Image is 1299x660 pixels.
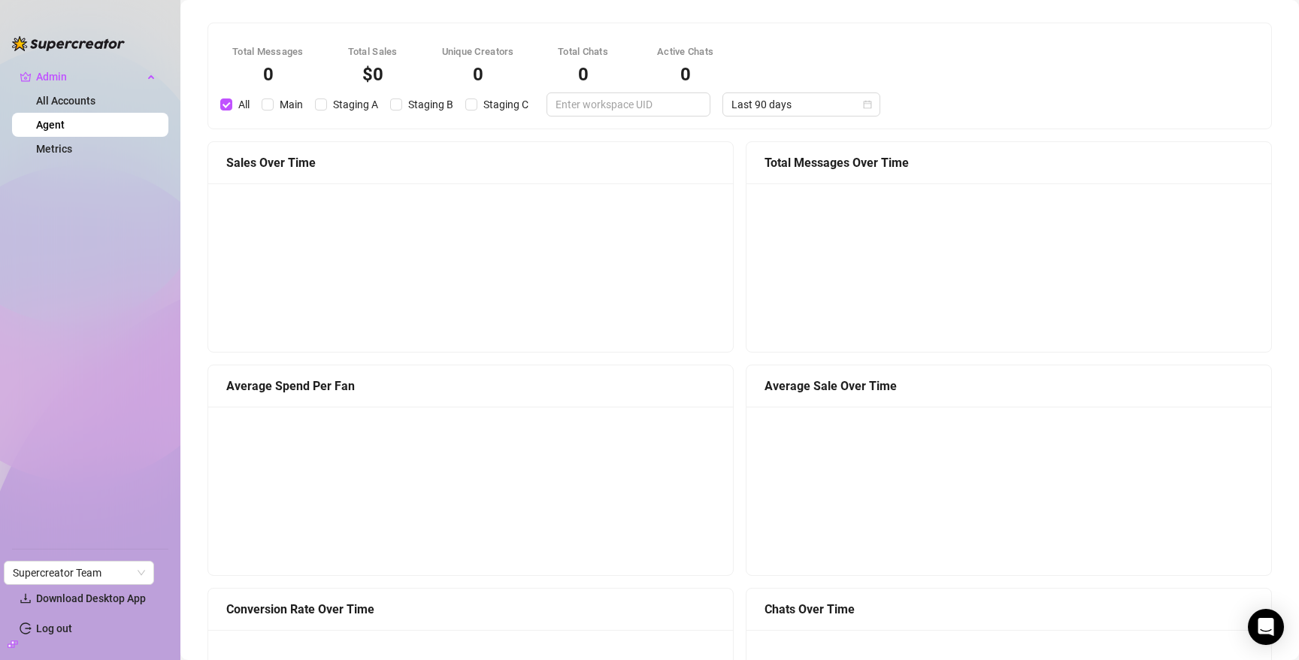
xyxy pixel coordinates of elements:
[8,639,18,649] span: build
[20,71,32,83] span: crown
[232,65,304,83] div: 0
[13,562,145,584] span: Supercreator Team
[36,119,65,131] a: Agent
[653,65,719,83] div: 0
[327,96,384,113] span: Staging A
[232,44,304,59] div: Total Messages
[731,93,871,116] span: Last 90 days
[226,377,715,395] div: Average Spend Per Fan
[36,95,95,107] a: All Accounts
[765,153,1253,172] div: Total Messages Over Time
[232,96,256,113] span: All
[402,96,459,113] span: Staging B
[12,36,125,51] img: logo-BBDzfeDw.svg
[1248,609,1284,645] div: Open Intercom Messenger
[765,600,1253,619] div: Chats Over Time
[653,44,719,59] div: Active Chats
[36,65,143,89] span: Admin
[765,377,1253,395] div: Average Sale Over Time
[550,65,616,83] div: 0
[36,622,72,634] a: Log out
[442,44,514,59] div: Unique Creators
[36,592,146,604] span: Download Desktop App
[442,65,514,83] div: 0
[477,96,534,113] span: Staging C
[556,96,689,113] input: Enter workspace UID
[226,600,715,619] div: Conversion Rate Over Time
[340,65,406,83] div: $0
[36,143,72,155] a: Metrics
[550,44,616,59] div: Total Chats
[340,44,406,59] div: Total Sales
[226,153,715,172] div: Sales Over Time
[863,100,872,109] span: calendar
[20,592,32,604] span: download
[274,96,309,113] span: Main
